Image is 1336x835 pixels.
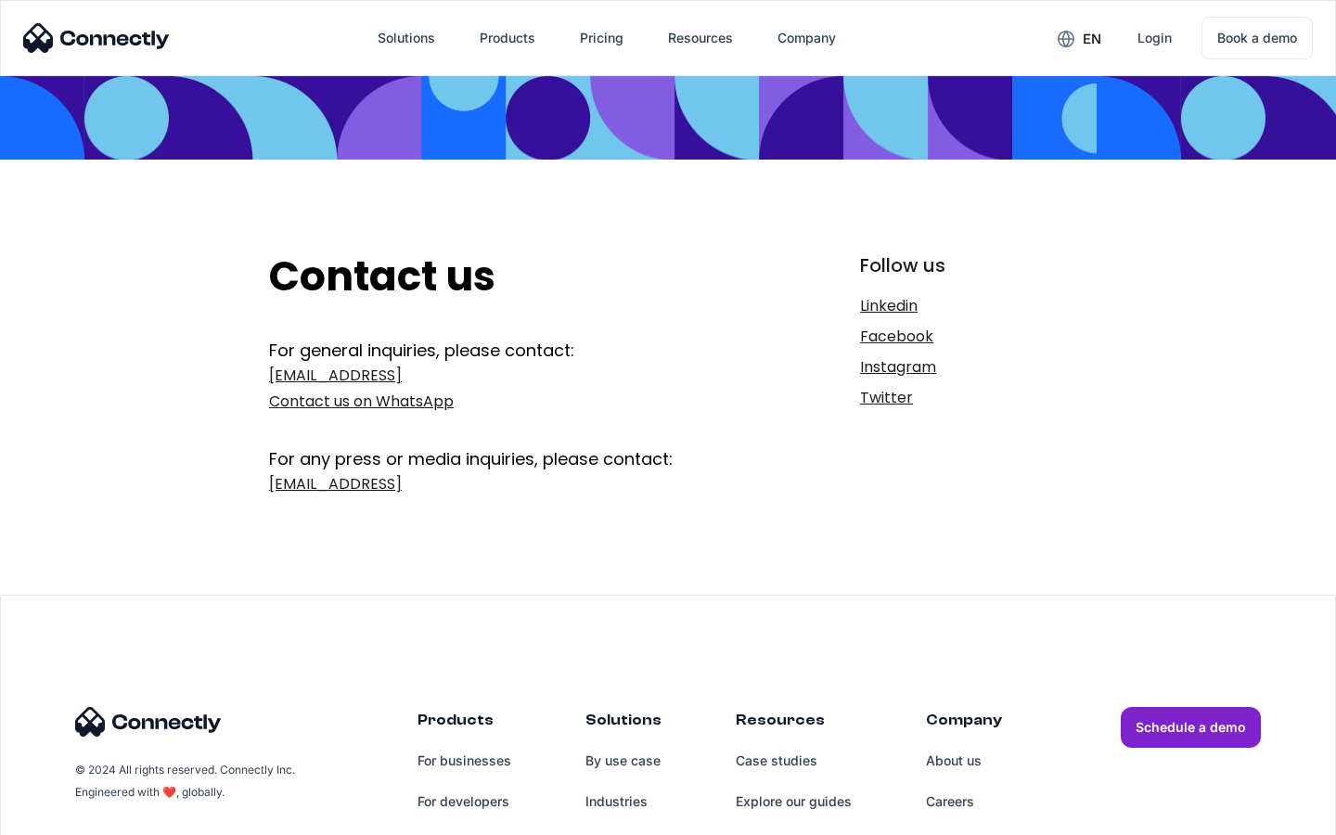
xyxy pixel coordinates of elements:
a: Facebook [860,324,1067,350]
a: Careers [926,781,1002,822]
aside: Language selected: English [19,803,111,829]
div: Resources [736,707,852,740]
a: For developers [417,781,511,822]
div: Pricing [580,25,623,51]
a: Instagram [860,354,1067,380]
a: Login [1123,16,1187,60]
a: Book a demo [1201,17,1313,59]
a: Case studies [736,740,852,781]
div: Company [777,25,836,51]
a: [EMAIL_ADDRESS]Contact us on WhatsApp [269,363,739,415]
div: © 2024 All rights reserved. Connectly Inc. Engineered with ❤️, globally. [75,759,298,803]
a: Industries [585,781,662,822]
div: Solutions [378,25,435,51]
div: For general inquiries, please contact: [269,339,739,363]
div: en [1083,26,1101,52]
a: By use case [585,740,662,781]
a: Explore our guides [736,781,852,822]
div: Login [1137,25,1172,51]
img: Connectly Logo [75,707,222,737]
a: Linkedin [860,293,1067,319]
div: Company [926,707,1002,740]
div: Follow us [860,252,1067,278]
a: Schedule a demo [1121,707,1261,748]
div: Products [417,707,511,740]
a: Pricing [565,16,638,60]
h2: Contact us [269,252,739,302]
div: Products [480,25,535,51]
div: Solutions [585,707,662,740]
a: [EMAIL_ADDRESS] [269,471,739,497]
a: Twitter [860,385,1067,411]
div: For any press or media inquiries, please contact: [269,419,739,471]
a: About us [926,740,1002,781]
a: For businesses [417,740,511,781]
div: Resources [668,25,733,51]
img: Connectly Logo [23,23,170,53]
ul: Language list [37,803,111,829]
